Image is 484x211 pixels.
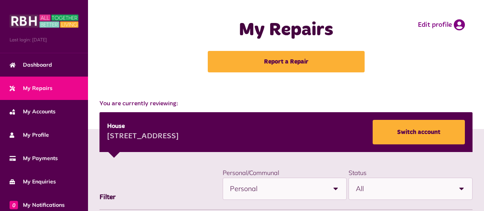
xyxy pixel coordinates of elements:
[10,201,18,209] span: 0
[418,19,465,31] a: Edit profile
[10,84,52,92] span: My Repairs
[10,154,58,162] span: My Payments
[107,122,179,131] div: House
[373,120,465,144] a: Switch account
[10,131,49,139] span: My Profile
[10,61,52,69] span: Dashboard
[10,178,56,186] span: My Enquiries
[208,51,365,72] a: Report a Repair
[107,131,179,142] div: [STREET_ADDRESS]
[10,108,55,116] span: My Accounts
[10,36,78,43] span: Last login: [DATE]
[195,19,378,41] h1: My Repairs
[10,13,78,29] img: MyRBH
[99,99,473,108] span: You are currently reviewing:
[10,201,65,209] span: My Notifications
